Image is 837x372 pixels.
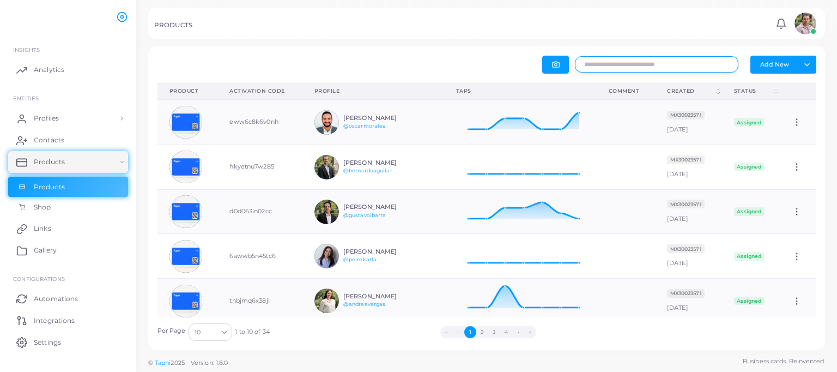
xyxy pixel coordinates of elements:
[191,359,228,367] span: Version: 1.8.0
[8,59,128,81] a: Analytics
[8,309,128,331] a: Integrations
[189,323,232,341] div: Search for option
[34,202,51,212] span: Shop
[476,326,488,338] button: Go to page 2
[734,87,772,95] div: Status
[734,207,765,216] span: Assigned
[655,189,722,234] td: [DATE]
[655,100,722,145] td: [DATE]
[169,106,202,139] img: avatar
[171,358,184,368] span: 2025
[13,95,39,101] span: ENTITIES
[343,293,423,300] h6: [PERSON_NAME]
[314,244,339,268] img: avatar
[8,107,128,129] a: Profiles
[343,123,385,129] a: @oscarmorales
[8,197,128,218] a: Shop
[667,87,714,95] div: Created
[343,159,423,166] h6: [PERSON_NAME]
[734,252,765,261] span: Assigned
[655,234,722,279] td: [DATE]
[314,200,339,224] img: avatar
[34,135,64,145] span: Contacts
[750,56,798,73] button: Add New
[464,326,476,338] button: Go to page 1
[734,118,765,127] span: Assigned
[667,200,705,208] span: MX30023571
[155,359,171,367] a: Tapni
[343,167,392,173] a: @bernardoaguilar
[8,177,128,197] a: Products
[314,289,339,313] img: avatar
[13,275,65,282] span: Configurations
[734,163,765,171] span: Assigned
[217,234,302,279] td: 6awwb5n45tc6
[655,279,722,323] td: [DATE]
[8,239,128,261] a: Gallery
[195,327,201,338] span: 10
[667,111,705,119] span: MX30023571
[314,155,339,179] img: avatar
[154,21,192,29] h5: PRODUCTS
[34,245,57,255] span: Gallery
[34,157,65,167] span: Products
[157,327,186,335] label: Per Page
[34,65,64,75] span: Analytics
[34,182,65,192] span: Products
[217,279,302,323] td: tnbjmq6x38jl
[314,87,432,95] div: Profile
[217,145,302,189] td: hkyetnu7w285
[343,301,385,307] a: @andreavargas
[667,111,705,118] a: MX30023571
[667,289,705,297] a: MX30023571
[169,195,202,228] img: avatar
[34,316,75,326] span: Integrations
[34,224,51,233] span: Links
[734,297,765,305] span: Assigned
[743,357,825,366] span: Business cards. Reinvented.
[148,358,228,368] span: ©
[8,287,128,309] a: Automations
[202,326,217,338] input: Search for option
[270,326,707,338] ul: Pagination
[8,151,128,173] a: Products
[524,326,536,338] button: Go to last page
[667,289,705,298] span: MX30023571
[343,203,423,211] h6: [PERSON_NAME]
[343,115,423,122] h6: [PERSON_NAME]
[13,46,40,53] span: INSIGHTS
[488,326,500,338] button: Go to page 3
[169,285,202,317] img: avatar
[456,87,585,95] div: Taps
[655,145,722,189] td: [DATE]
[794,13,816,34] img: avatar
[667,244,705,253] span: MX30023571
[8,331,128,353] a: Settings
[314,110,339,135] img: avatar
[169,240,202,273] img: avatar
[667,155,705,163] a: MX30023571
[8,218,128,239] a: Links
[343,248,423,255] h6: [PERSON_NAME]
[169,87,206,95] div: Product
[343,212,386,218] a: @gustavoibarra
[343,256,377,262] a: @peirokarla
[8,129,128,151] a: Contacts
[169,151,202,183] img: avatar
[667,245,705,253] a: MX30023571
[229,87,290,95] div: Activation Code
[512,326,524,338] button: Go to next page
[667,155,705,164] span: MX30023571
[217,100,302,145] td: eww6c8k6v0nh
[780,83,816,100] th: Action
[34,338,61,347] span: Settings
[34,113,59,123] span: Profiles
[609,87,643,95] div: Comment
[667,200,705,208] a: MX30023571
[34,294,78,304] span: Automations
[791,13,819,34] a: avatar
[235,328,269,337] span: 1 to 10 of 34
[500,326,512,338] button: Go to page 4
[217,189,302,234] td: d0d063in02cc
